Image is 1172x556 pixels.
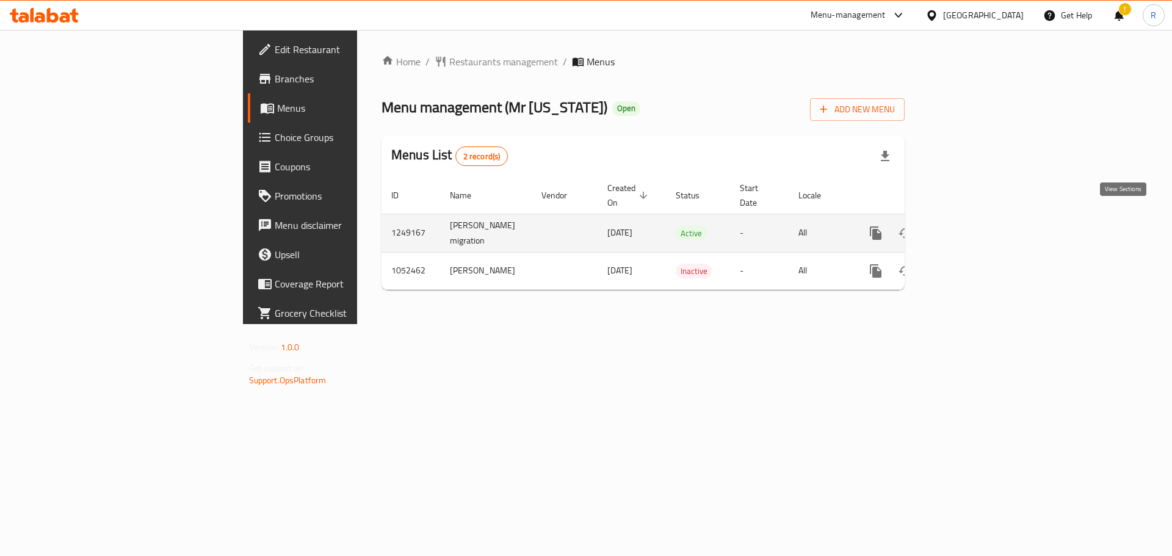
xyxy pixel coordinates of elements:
[248,181,439,211] a: Promotions
[275,159,429,174] span: Coupons
[676,188,715,203] span: Status
[612,101,640,116] div: Open
[281,339,300,355] span: 1.0.0
[435,54,558,69] a: Restaurants management
[248,35,439,64] a: Edit Restaurant
[275,247,429,262] span: Upsell
[541,188,583,203] span: Vendor
[891,256,920,286] button: Change Status
[382,177,988,290] table: enhanced table
[798,188,837,203] span: Locale
[249,372,327,388] a: Support.OpsPlatform
[870,142,900,171] div: Export file
[563,54,567,69] li: /
[789,252,852,289] td: All
[440,214,532,252] td: [PERSON_NAME] migration
[587,54,615,69] span: Menus
[730,214,789,252] td: -
[820,102,895,117] span: Add New Menu
[391,188,414,203] span: ID
[450,188,487,203] span: Name
[861,218,891,248] button: more
[249,339,279,355] span: Version:
[248,93,439,123] a: Menus
[275,42,429,57] span: Edit Restaurant
[275,130,429,145] span: Choice Groups
[440,252,532,289] td: [PERSON_NAME]
[248,211,439,240] a: Menu disclaimer
[789,214,852,252] td: All
[1151,9,1156,22] span: R
[248,240,439,269] a: Upsell
[275,218,429,233] span: Menu disclaimer
[676,226,707,240] span: Active
[676,226,707,240] div: Active
[607,181,651,210] span: Created On
[455,146,508,166] div: Total records count
[275,276,429,291] span: Coverage Report
[382,93,607,121] span: Menu management ( Mr [US_STATE] )
[456,151,508,162] span: 2 record(s)
[730,252,789,289] td: -
[943,9,1024,22] div: [GEOGRAPHIC_DATA]
[607,262,632,278] span: [DATE]
[382,54,905,69] nav: breadcrumb
[811,8,886,23] div: Menu-management
[248,123,439,152] a: Choice Groups
[275,71,429,86] span: Branches
[810,98,905,121] button: Add New Menu
[249,360,305,376] span: Get support on:
[248,64,439,93] a: Branches
[740,181,774,210] span: Start Date
[676,264,712,278] span: Inactive
[391,146,508,166] h2: Menus List
[248,152,439,181] a: Coupons
[449,54,558,69] span: Restaurants management
[607,225,632,240] span: [DATE]
[277,101,429,115] span: Menus
[852,177,988,214] th: Actions
[861,256,891,286] button: more
[248,298,439,328] a: Grocery Checklist
[248,269,439,298] a: Coverage Report
[275,306,429,320] span: Grocery Checklist
[891,218,920,248] button: Change Status
[612,103,640,114] span: Open
[275,189,429,203] span: Promotions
